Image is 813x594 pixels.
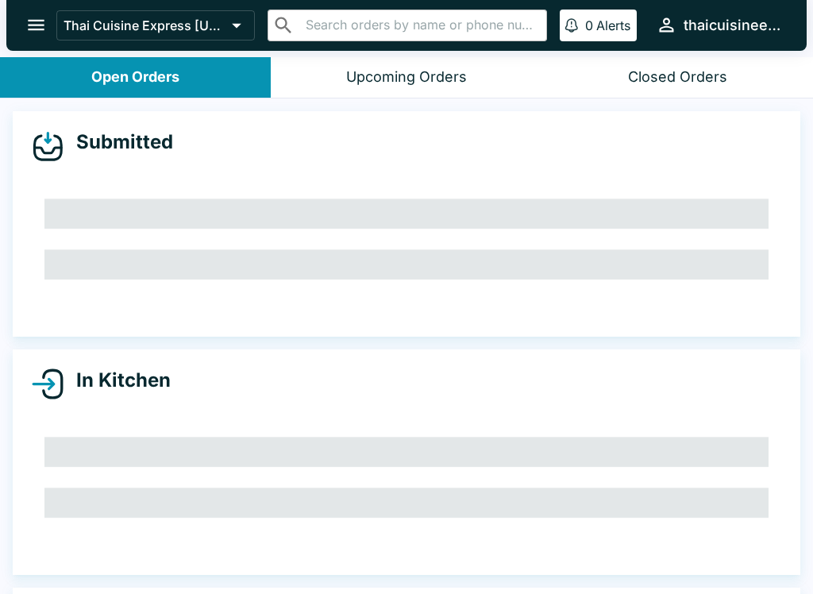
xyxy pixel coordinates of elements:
button: Thai Cuisine Express [US_STATE] [56,10,255,40]
h4: In Kitchen [64,368,171,392]
p: Thai Cuisine Express [US_STATE] [64,17,225,33]
div: thaicuisineexpress [684,16,781,35]
h4: Submitted [64,130,173,154]
p: 0 [585,17,593,33]
div: Closed Orders [628,68,727,87]
button: thaicuisineexpress [649,8,788,42]
div: Upcoming Orders [346,68,467,87]
div: Open Orders [91,68,179,87]
input: Search orders by name or phone number [301,14,540,37]
button: open drawer [16,5,56,45]
p: Alerts [596,17,630,33]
